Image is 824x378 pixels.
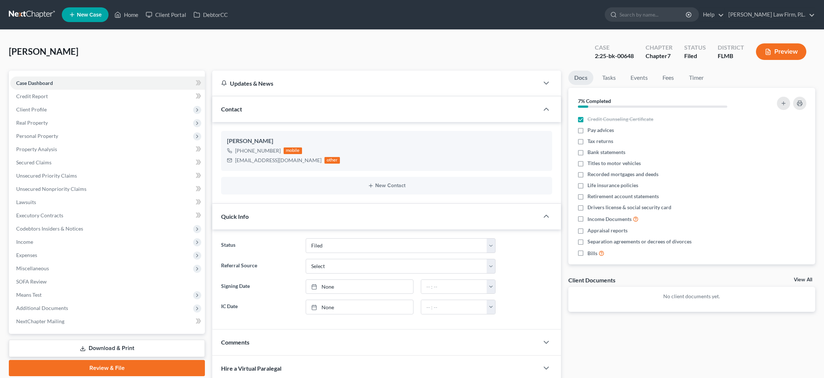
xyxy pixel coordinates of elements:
[10,169,205,182] a: Unsecured Priority Claims
[227,183,546,189] button: New Contact
[10,90,205,103] a: Credit Report
[16,225,83,232] span: Codebtors Insiders & Notices
[16,172,77,179] span: Unsecured Priority Claims
[587,204,671,211] span: Drivers license & social security card
[142,8,190,21] a: Client Portal
[221,79,530,87] div: Updates & News
[306,280,413,294] a: None
[190,8,231,21] a: DebtorCC
[10,182,205,196] a: Unsecured Nonpriority Claims
[10,209,205,222] a: Executory Contracts
[587,171,658,178] span: Recorded mortgages and deeds
[725,8,815,21] a: [PERSON_NAME] Law Firm, P.L.
[596,71,622,85] a: Tasks
[221,365,281,372] span: Hire a Virtual Paralegal
[16,106,47,113] span: Client Profile
[625,71,654,85] a: Events
[16,239,33,245] span: Income
[718,43,744,52] div: District
[587,238,692,245] span: Separation agreements or decrees of divorces
[657,71,680,85] a: Fees
[217,300,302,314] label: IC Date
[574,293,809,300] p: No client documents yet.
[587,160,641,167] span: Titles to motor vehicles
[16,292,42,298] span: Means Test
[217,238,302,253] label: Status
[587,138,613,145] span: Tax returns
[10,76,205,90] a: Case Dashboard
[16,305,68,311] span: Additional Documents
[284,147,302,154] div: mobile
[16,133,58,139] span: Personal Property
[16,93,48,99] span: Credit Report
[10,143,205,156] a: Property Analysis
[227,137,546,146] div: [PERSON_NAME]
[646,43,672,52] div: Chapter
[235,157,322,164] div: [EMAIL_ADDRESS][DOMAIN_NAME]
[587,126,614,134] span: Pay advices
[578,98,611,104] strong: 7% Completed
[16,146,57,152] span: Property Analysis
[683,71,710,85] a: Timer
[16,252,37,258] span: Expenses
[221,213,249,220] span: Quick Info
[587,215,632,223] span: Income Documents
[10,196,205,209] a: Lawsuits
[421,280,487,294] input: -- : --
[16,120,48,126] span: Real Property
[595,43,634,52] div: Case
[718,52,744,60] div: FLMB
[9,340,205,357] a: Download & Print
[587,115,653,123] span: Credit Counseling Certificate
[684,43,706,52] div: Status
[16,186,86,192] span: Unsecured Nonpriority Claims
[421,300,487,314] input: -- : --
[9,46,78,57] span: [PERSON_NAME]
[619,8,687,21] input: Search by name...
[235,147,281,154] div: [PHONE_NUMBER]
[756,43,806,60] button: Preview
[16,212,63,218] span: Executory Contracts
[595,52,634,60] div: 2:25-bk-00648
[587,182,638,189] span: Life insurance policies
[587,250,597,257] span: Bills
[684,52,706,60] div: Filed
[568,71,593,85] a: Docs
[77,12,102,18] span: New Case
[221,339,249,346] span: Comments
[324,157,340,164] div: other
[667,52,671,59] span: 7
[10,156,205,169] a: Secured Claims
[16,318,64,324] span: NextChapter Mailing
[10,315,205,328] a: NextChapter Mailing
[306,300,413,314] a: None
[9,360,205,376] a: Review & File
[699,8,724,21] a: Help
[587,227,628,234] span: Appraisal reports
[16,278,47,285] span: SOFA Review
[217,279,302,294] label: Signing Date
[10,275,205,288] a: SOFA Review
[646,52,672,60] div: Chapter
[16,159,51,165] span: Secured Claims
[221,106,242,113] span: Contact
[217,259,302,274] label: Referral Source
[111,8,142,21] a: Home
[587,193,659,200] span: Retirement account statements
[16,80,53,86] span: Case Dashboard
[16,265,49,271] span: Miscellaneous
[16,199,36,205] span: Lawsuits
[587,149,625,156] span: Bank statements
[568,276,615,284] div: Client Documents
[794,277,812,282] a: View All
